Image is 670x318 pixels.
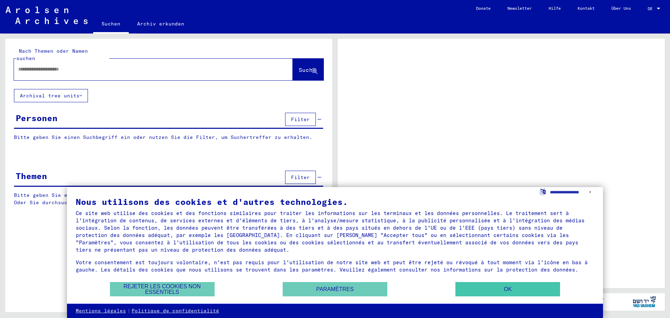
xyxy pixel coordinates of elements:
[76,259,594,273] div: Votre consentement est toujours volontaire, n'est pas requis pour l'utilisation de notre site web...
[14,134,323,141] p: Bitte geben Sie einen Suchbegriff ein oder nutzen Sie die Filter, um Suchertreffer zu erhalten.
[285,171,316,184] button: Filter
[291,116,310,123] span: Filter
[16,170,47,182] div: Themen
[110,282,215,296] button: Rejeter les cookies non essentiels
[291,174,310,180] span: Filter
[16,48,88,61] mat-label: Nach Themen oder Namen suchen
[550,187,594,197] select: Choisir la langue
[76,308,126,315] a: Mentions légales
[631,293,657,310] img: yv_logo.png
[455,282,560,296] button: OK
[283,282,387,296] button: Paramètres
[129,15,193,32] a: Archiv erkunden
[14,192,323,206] p: Bitte geben Sie einen Suchbegriff ein oder nutzen Sie die Filter, um Suchertreffer zu erhalten. O...
[6,7,88,24] img: Arolsen_neg.svg
[16,112,58,124] div: Personen
[539,188,546,195] label: Choisir la langue
[14,89,88,102] button: Archival tree units
[285,113,316,126] button: Filter
[76,198,594,206] div: Nous utilisons des cookies et d'autres technologies.
[299,66,316,73] span: Suche
[648,6,655,11] span: DE
[293,59,323,80] button: Suche
[132,308,219,315] a: Politique de confidentialité
[76,209,594,253] div: Ce site web utilise des cookies et des fonctions similaires pour traiter les informations sur les...
[93,15,129,34] a: Suchen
